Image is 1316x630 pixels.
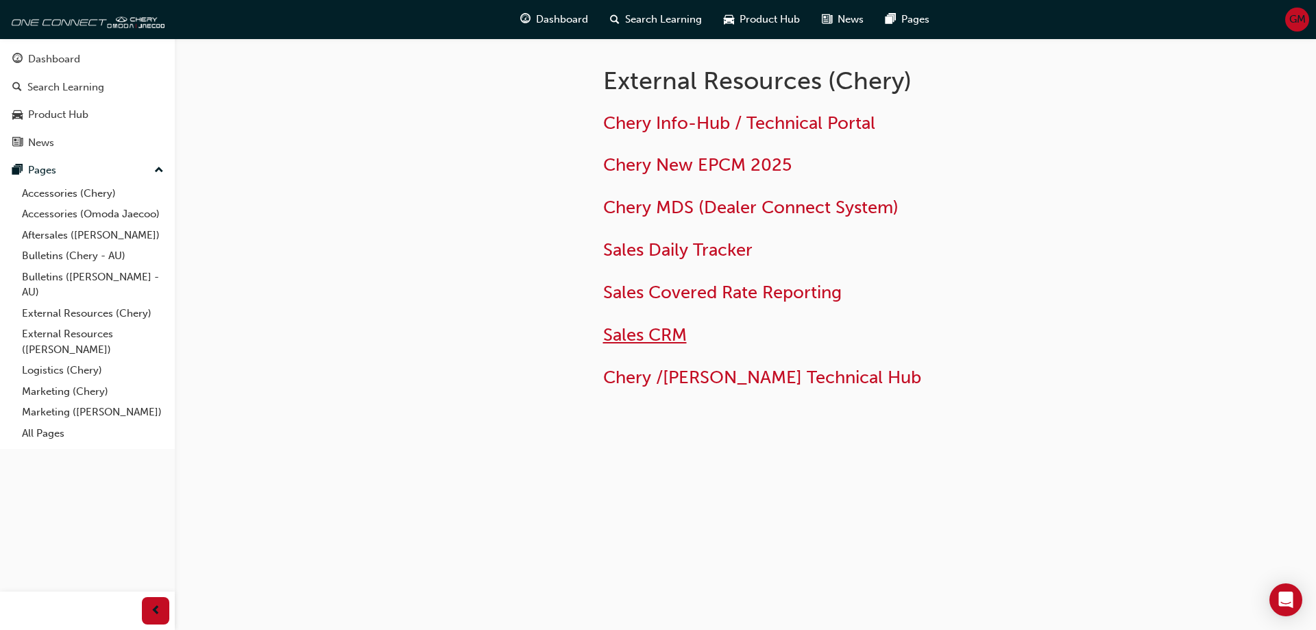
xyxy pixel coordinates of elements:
span: pages-icon [886,11,896,28]
a: search-iconSearch Learning [599,5,713,34]
a: Bulletins (Chery - AU) [16,245,169,267]
a: pages-iconPages [875,5,940,34]
span: search-icon [610,11,620,28]
a: Aftersales ([PERSON_NAME]) [16,225,169,246]
button: Pages [5,158,169,183]
span: prev-icon [151,603,161,620]
span: car-icon [724,11,734,28]
span: GM [1289,12,1306,27]
a: Chery New EPCM 2025 [603,154,792,175]
span: Search Learning [625,12,702,27]
span: Dashboard [536,12,588,27]
a: car-iconProduct Hub [713,5,811,34]
span: news-icon [12,137,23,149]
a: Accessories (Omoda Jaecoo) [16,204,169,225]
span: Pages [901,12,929,27]
span: guage-icon [520,11,531,28]
a: Dashboard [5,47,169,72]
a: news-iconNews [811,5,875,34]
span: guage-icon [12,53,23,66]
a: External Resources ([PERSON_NAME]) [16,324,169,360]
div: Search Learning [27,80,104,95]
a: Sales Covered Rate Reporting [603,282,842,303]
a: News [5,130,169,156]
a: Chery Info-Hub / Technical Portal [603,112,875,134]
a: Chery MDS (Dealer Connect System) [603,197,899,218]
a: All Pages [16,423,169,444]
a: Search Learning [5,75,169,100]
a: Bulletins ([PERSON_NAME] - AU) [16,267,169,303]
a: Sales Daily Tracker [603,239,753,261]
div: Pages [28,162,56,178]
a: Sales CRM [603,324,687,346]
span: Product Hub [740,12,800,27]
button: DashboardSearch LearningProduct HubNews [5,44,169,158]
a: Marketing (Chery) [16,381,169,402]
a: Logistics (Chery) [16,360,169,381]
a: Accessories (Chery) [16,183,169,204]
div: News [28,135,54,151]
button: GM [1285,8,1309,32]
span: search-icon [12,82,22,94]
span: up-icon [154,162,164,180]
div: Dashboard [28,51,80,67]
span: News [838,12,864,27]
a: Chery /[PERSON_NAME] Technical Hub [603,367,921,388]
a: Marketing ([PERSON_NAME]) [16,402,169,423]
h1: External Resources (Chery) [603,66,1053,96]
div: Open Intercom Messenger [1269,583,1302,616]
a: Product Hub [5,102,169,128]
img: oneconnect [7,5,164,33]
span: pages-icon [12,165,23,177]
a: External Resources (Chery) [16,303,169,324]
span: car-icon [12,109,23,121]
div: Product Hub [28,107,88,123]
a: guage-iconDashboard [509,5,599,34]
span: news-icon [822,11,832,28]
